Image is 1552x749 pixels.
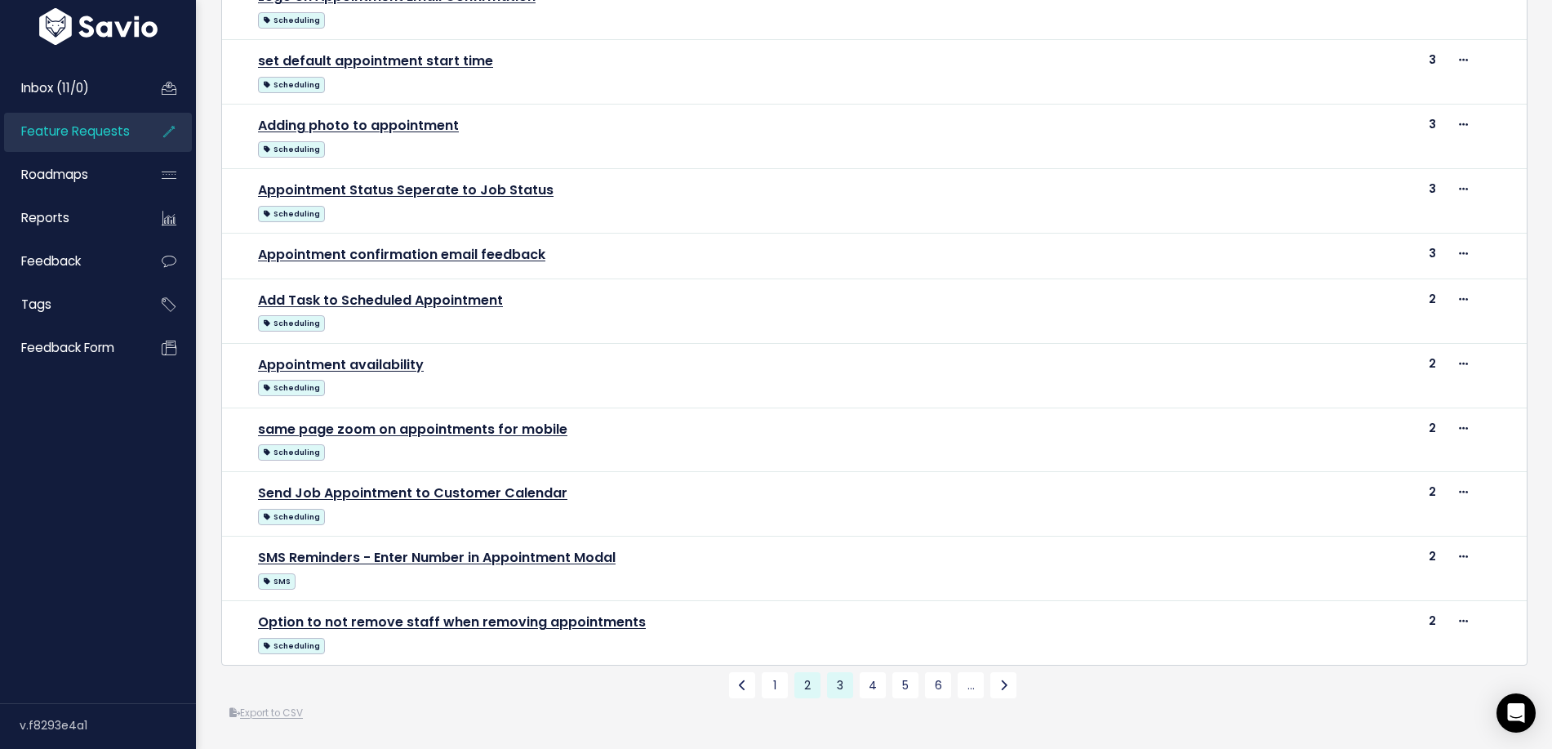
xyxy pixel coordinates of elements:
a: Send Job Appointment to Customer Calendar [258,484,567,502]
img: logo-white.9d6f32f41409.svg [35,7,162,44]
td: 3 [1239,40,1445,105]
span: Scheduling [258,12,325,29]
a: 1 [762,672,788,698]
a: Roadmaps [4,156,136,194]
a: Scheduling [258,74,325,94]
span: Feedback [21,252,81,270]
a: Scheduling [258,9,325,29]
span: Scheduling [258,206,325,222]
a: 4 [860,672,886,698]
a: Scheduling [258,203,325,223]
span: Scheduling [258,509,325,525]
span: Reports [21,209,69,226]
a: Reports [4,199,136,237]
a: Scheduling [258,377,325,397]
a: Feedback [4,243,136,280]
a: SMS [258,570,296,591]
span: Scheduling [258,315,325,332]
a: 5 [892,672,918,698]
td: 2 [1239,408,1445,472]
a: Feedback form [4,329,136,367]
span: Scheduling [258,444,325,461]
a: same page zoom on appointments for mobile [258,420,567,439]
div: v.f8293e4a1 [20,704,196,747]
a: Adding photo to appointment [258,116,459,135]
td: 3 [1239,169,1445,234]
a: Feature Requests [4,113,136,150]
span: Scheduling [258,141,325,158]
a: Scheduling [258,441,325,461]
a: Appointment availability [258,355,424,374]
td: 2 [1239,343,1445,408]
td: 2 [1239,601,1445,665]
td: 3 [1239,234,1445,279]
td: 2 [1239,279,1445,343]
a: Appointment confirmation email feedback [258,245,545,264]
span: 2 [794,672,820,698]
a: … [958,672,984,698]
div: Open Intercom Messenger [1496,693,1536,733]
span: Tags [21,296,51,313]
td: 2 [1239,472,1445,537]
a: Scheduling [258,635,325,655]
a: Scheduling [258,506,325,526]
td: 2 [1239,537,1445,601]
a: SMS Reminders - Enter Number in Appointment Modal [258,548,616,567]
span: Roadmaps [21,166,88,183]
a: Scheduling [258,138,325,158]
span: Inbox (11/0) [21,79,89,96]
a: set default appointment start time [258,51,493,70]
a: Inbox (11/0) [4,69,136,107]
span: Scheduling [258,77,325,93]
a: Option to not remove staff when removing appointments [258,613,646,631]
a: Export to CSV [229,707,303,720]
span: SMS [258,573,296,590]
td: 3 [1239,105,1445,169]
span: Scheduling [258,638,325,654]
span: Feedback form [21,339,114,356]
span: Scheduling [258,380,325,396]
a: Scheduling [258,312,325,332]
a: Appointment Status Seperate to Job Status [258,181,554,199]
a: Add Task to Scheduled Appointment [258,291,503,310]
span: Feature Requests [21,123,130,140]
a: 6 [925,672,951,698]
a: Tags [4,286,136,323]
a: 3 [827,672,853,698]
